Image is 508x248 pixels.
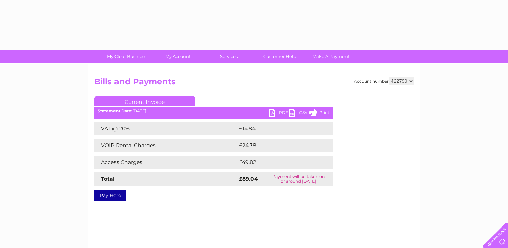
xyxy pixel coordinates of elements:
a: Current Invoice [94,96,195,106]
a: Customer Help [252,50,308,63]
a: Print [309,109,329,118]
strong: Total [101,176,115,182]
a: My Account [150,50,205,63]
td: Access Charges [94,156,237,169]
div: Account number [354,77,414,85]
strong: £89.04 [239,176,258,182]
a: CSV [289,109,309,118]
div: [DATE] [94,109,333,113]
a: PDF [269,109,289,118]
a: My Clear Business [99,50,154,63]
td: £14.84 [237,122,319,135]
td: £24.38 [237,139,319,152]
td: Payment will be taken on or around [DATE] [264,172,332,186]
h2: Bills and Payments [94,77,414,90]
a: Make A Payment [303,50,359,63]
a: Services [201,50,257,63]
b: Statement Date: [98,108,132,113]
td: VAT @ 20% [94,122,237,135]
td: VOIP Rental Charges [94,139,237,152]
a: Pay Here [94,190,126,201]
td: £49.82 [237,156,319,169]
